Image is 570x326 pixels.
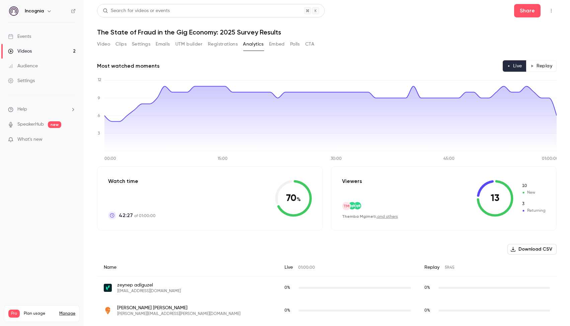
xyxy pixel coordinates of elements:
[284,285,295,291] span: Live watch time
[507,244,557,255] button: Download CSV
[305,39,314,50] button: CTA
[445,266,455,270] span: 59:45
[526,60,557,72] button: Replay
[290,39,300,50] button: Polls
[25,8,44,14] h6: Incognia
[269,39,285,50] button: Embed
[284,309,290,313] span: 0 %
[8,63,38,69] div: Audience
[103,7,170,14] div: Search for videos or events
[424,285,435,291] span: Replay watch time
[17,106,27,113] span: Help
[24,311,55,316] span: Plan usage
[97,62,160,70] h2: Most watched moments
[98,96,100,101] tspan: 9
[8,6,19,16] img: Incognia
[97,276,557,300] div: zeynep.adiguzel@veriff.net
[377,215,398,219] a: and others
[117,288,181,294] span: [EMAIL_ADDRESS][DOMAIN_NAME]
[156,39,170,50] button: Emails
[104,284,112,292] img: veriff.net
[48,121,61,128] span: new
[8,48,32,55] div: Videos
[117,282,181,288] span: zeynep adiguzel
[119,211,133,219] span: 42:27
[97,299,557,322] div: akarapu.uma@swiggy.in
[104,157,116,161] tspan: 00:00
[542,157,559,161] tspan: 01:00:00
[8,106,76,113] li: help-dropdown-opener
[97,39,110,50] button: Video
[17,121,44,128] a: SpeakerHub
[503,60,526,72] button: Live
[98,78,101,82] tspan: 12
[342,214,376,219] span: Themba Mgimeti
[98,114,100,118] tspan: 6
[68,137,76,143] iframe: Noticeable Trigger
[278,259,418,276] div: Live
[521,183,546,189] span: New
[521,190,546,196] span: New
[208,39,238,50] button: Registrations
[97,28,557,36] h1: The State of Fraud in the Gig Economy: 2025 Survey Results
[284,308,295,314] span: Live watch time
[117,305,240,311] span: [PERSON_NAME] [PERSON_NAME]
[354,202,361,209] img: bolt.eu
[342,177,362,185] p: Viewers
[343,203,349,209] span: TM
[117,311,240,317] span: [PERSON_NAME][EMAIL_ADDRESS][PERSON_NAME][DOMAIN_NAME]
[546,5,557,16] button: Top Bar Actions
[119,211,156,219] p: of 01:00:00
[8,310,20,318] span: Pro
[218,157,228,161] tspan: 15:00
[342,214,398,219] div: ,
[132,39,150,50] button: Settings
[298,266,315,270] span: 01:00:00
[424,308,435,314] span: Replay watch time
[98,132,100,136] tspan: 3
[424,309,430,313] span: 0 %
[521,201,546,207] span: Returning
[418,259,557,276] div: Replay
[97,259,278,276] div: Name
[115,39,127,50] button: Clips
[8,33,31,40] div: Events
[284,286,290,290] span: 0 %
[424,286,430,290] span: 0 %
[331,157,342,161] tspan: 30:00
[59,311,75,316] a: Manage
[108,177,156,185] p: Watch time
[175,39,202,50] button: UTM builder
[8,77,35,84] div: Settings
[348,202,356,209] img: bolt.eu
[521,208,546,214] span: Returning
[243,39,264,50] button: Analytics
[443,157,455,161] tspan: 45:00
[514,4,541,17] button: Share
[104,307,112,315] img: swiggy.in
[17,136,43,143] span: What's new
